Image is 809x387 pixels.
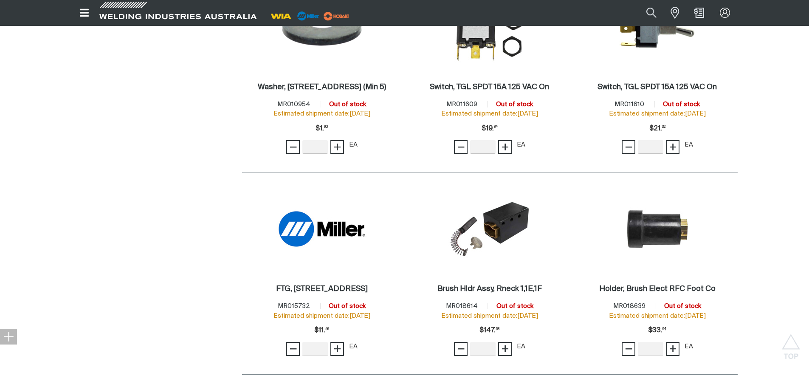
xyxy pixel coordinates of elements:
div: EA [685,140,693,150]
span: $19. [482,120,498,137]
a: Holder, Brush Elect RFC Foot Co [599,284,716,294]
span: − [625,140,633,154]
div: Price [316,120,328,137]
span: + [333,140,341,154]
div: Price [314,322,329,339]
span: + [333,342,341,356]
sup: 94 [662,328,666,331]
button: Scroll to top [781,334,801,353]
img: hide socials [3,331,14,342]
div: EA [349,140,358,150]
span: − [289,342,297,356]
span: Estimated shipment date: [DATE] [273,110,370,117]
div: Price [479,322,499,339]
a: Switch, TGL SPDT 15A 125 VAC On [430,82,549,92]
span: + [501,342,509,356]
h2: Switch, TGL SPDT 15A 125 VAC On [598,83,717,91]
span: + [669,342,677,356]
a: Switch, TGL SPDT 15A 125 VAC On [598,82,717,92]
a: Brush Hldr Assy, Rneck 1,1E,1F [437,284,542,294]
h2: Washer, [STREET_ADDRESS] (Min 5) [258,83,386,91]
span: MR011610 [615,101,644,107]
img: FTG, Pipe BRS Elbow St 45 1/8 N [276,184,367,274]
span: Estimated shipment date: [DATE] [441,313,538,319]
span: Out of stock [663,101,700,107]
sup: 84 [494,125,498,129]
span: − [289,140,297,154]
span: + [501,140,509,154]
h2: Switch, TGL SPDT 15A 125 VAC On [430,83,549,91]
a: Shopping cart (0 product(s)) [692,8,706,18]
h2: Brush Hldr Assy, Rneck 1,1E,1F [437,285,542,293]
div: EA [685,342,693,352]
div: EA [517,342,525,352]
div: Price [482,120,498,137]
img: Holder, Brush Elect RFC Foot Co [612,184,703,274]
span: MR015732 [278,303,310,309]
span: Out of stock [496,101,533,107]
span: Out of stock [496,303,533,309]
span: Estimated shipment date: [DATE] [609,313,706,319]
img: miller [321,10,352,23]
input: Product name or item number... [626,3,666,23]
span: + [669,140,677,154]
span: Estimated shipment date: [DATE] [609,110,706,117]
button: Search products [637,3,666,23]
img: Brush Hldr Assy, Rneck 1,1E,1F [444,184,535,274]
span: $1. [316,120,328,137]
span: MR010954 [277,101,310,107]
h2: Holder, Brush Elect RFC Foot Co [599,285,716,293]
div: EA [349,342,358,352]
a: FTG, [STREET_ADDRESS] [276,284,368,294]
sup: 32 [662,125,665,129]
span: Out of stock [664,303,701,309]
span: MR011609 [446,101,477,107]
a: miller [321,13,352,19]
div: Price [648,322,666,339]
span: $147. [479,322,499,339]
span: Out of stock [329,303,366,309]
span: Estimated shipment date: [DATE] [273,313,370,319]
span: − [625,342,633,356]
h2: FTG, [STREET_ADDRESS] [276,285,368,293]
span: − [457,140,465,154]
a: Washer, [STREET_ADDRESS] (Min 5) [258,82,386,92]
div: Price [649,120,665,137]
span: MR018614 [446,303,478,309]
sup: 90 [324,125,328,129]
span: Estimated shipment date: [DATE] [441,110,538,117]
span: $21. [649,120,665,137]
span: $11. [314,322,329,339]
span: − [457,342,465,356]
span: $33. [648,322,666,339]
span: MR018639 [613,303,646,309]
sup: 58 [496,328,499,331]
sup: 56 [325,328,329,331]
span: Out of stock [329,101,366,107]
div: EA [517,140,525,150]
